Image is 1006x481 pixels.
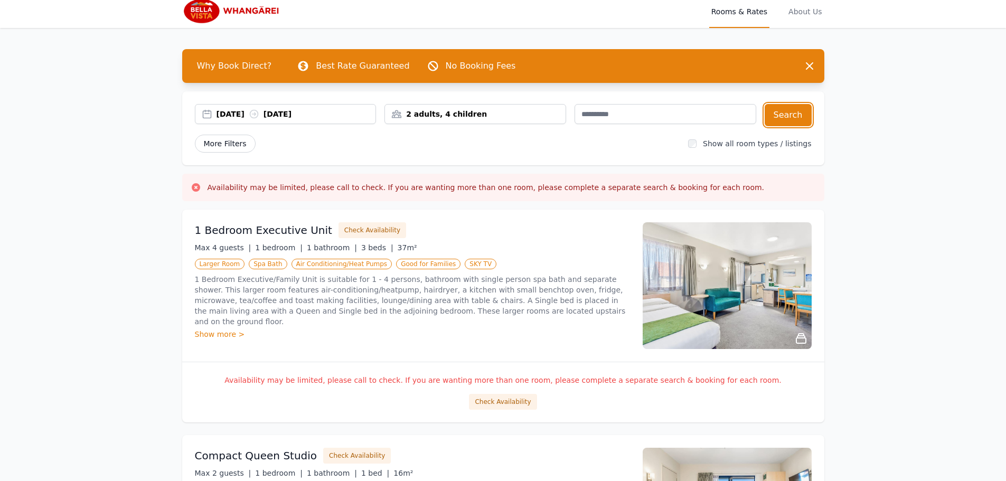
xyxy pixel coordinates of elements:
[195,259,245,269] span: Larger Room
[195,448,317,463] h3: Compact Queen Studio
[217,109,376,119] div: [DATE] [DATE]
[195,243,251,252] span: Max 4 guests |
[465,259,496,269] span: SKY TV
[189,55,280,77] span: Why Book Direct?
[195,135,256,153] span: More Filters
[393,469,413,477] span: 16m²
[361,243,393,252] span: 3 beds |
[255,243,303,252] span: 1 bedroom |
[292,259,392,269] span: Air Conditioning/Heat Pumps
[195,329,630,339] div: Show more >
[339,222,406,238] button: Check Availability
[195,223,332,238] h3: 1 Bedroom Executive Unit
[385,109,566,119] div: 2 adults, 4 children
[316,60,409,72] p: Best Rate Guaranteed
[195,469,251,477] span: Max 2 guests |
[255,469,303,477] span: 1 bedroom |
[195,375,812,385] p: Availability may be limited, please call to check. If you are wanting more than one room, please ...
[446,60,516,72] p: No Booking Fees
[249,259,287,269] span: Spa Bath
[396,259,460,269] span: Good for Families
[765,104,812,126] button: Search
[323,448,391,464] button: Check Availability
[361,469,389,477] span: 1 bed |
[469,394,537,410] button: Check Availability
[195,274,630,327] p: 1 Bedroom Executive/Family Unit is suitable for 1 - 4 persons, bathroom with single person spa ba...
[703,139,811,148] label: Show all room types / listings
[307,243,357,252] span: 1 bathroom |
[398,243,417,252] span: 37m²
[208,182,765,193] h3: Availability may be limited, please call to check. If you are wanting more than one room, please ...
[307,469,357,477] span: 1 bathroom |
